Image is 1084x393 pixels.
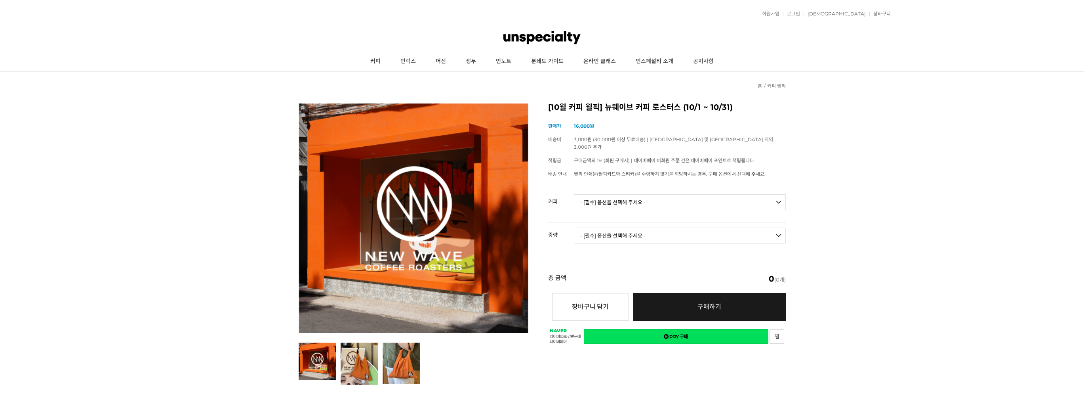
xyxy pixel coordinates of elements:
[574,136,773,150] span: 3,000원 (30,000원 이상 무료배송) | [GEOGRAPHIC_DATA] 및 [GEOGRAPHIC_DATA] 지역 3,000원 추가
[574,171,766,177] span: 월픽 인쇄물(월픽카드와 스티커)을 수령하지 않기를 희망하시는 경우, 구매 옵션에서 선택해 주세요.
[521,52,573,71] a: 분쇄도 가이드
[783,12,800,16] a: 로그인
[697,303,721,311] span: 구매하기
[573,52,626,71] a: 온라인 클래스
[770,329,784,344] a: 새창
[548,157,561,163] span: 적립금
[574,157,755,163] span: 구매금액의 1% (회원 구매시) | 네이버페이 비회원 주문 건은 네이버페이 포인트로 적립됩니다.
[869,12,891,16] a: 장바구니
[548,189,574,207] th: 커피
[552,293,629,321] button: 장바구니 담기
[758,12,779,16] a: 회원가입
[633,293,786,321] a: 구매하기
[683,52,724,71] a: 공지사항
[626,52,683,71] a: 언스페셜티 소개
[486,52,521,71] a: 언노트
[574,123,594,129] strong: 16,000원
[548,123,561,129] span: 판매가
[548,136,561,142] span: 배송비
[548,275,566,283] strong: 총 금액
[548,171,567,177] span: 배송 안내
[548,222,574,241] th: 중량
[758,83,762,89] a: 홈
[584,329,768,344] a: 새창
[804,12,866,16] a: [DEMOGRAPHIC_DATA]
[769,275,786,283] span: (0개)
[769,274,774,284] em: 0
[391,52,426,71] a: 언럭스
[548,104,786,111] h2: [10월 커피 월픽] 뉴웨이브 커피 로스터스 (10/1 ~ 10/31)
[503,26,580,50] img: 언스페셜티 몰
[767,83,786,89] a: 커피 월픽
[299,104,528,333] img: [10월 커피 월픽] 뉴웨이브 커피 로스터스 (10/1 ~ 10/31)
[456,52,486,71] a: 생두
[426,52,456,71] a: 머신
[360,52,391,71] a: 커피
